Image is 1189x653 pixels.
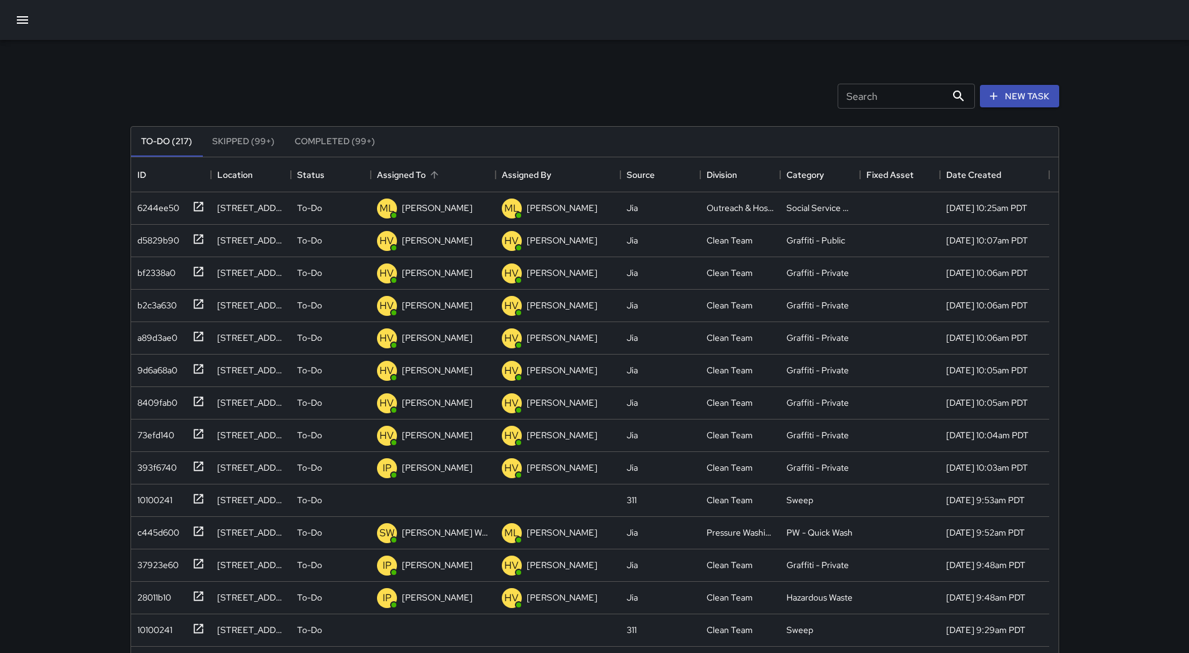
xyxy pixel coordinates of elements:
div: 8/12/2025, 10:25am PDT [946,202,1027,214]
p: HV [504,331,519,346]
p: [PERSON_NAME] [402,364,472,376]
div: 311 [627,494,637,506]
div: 37923e60 [132,554,179,571]
p: To-Do [297,559,322,571]
p: To-Do [297,202,322,214]
p: HV [379,363,394,378]
p: ML [504,526,519,541]
div: 469 Stevenson Street [217,364,285,376]
p: HV [379,266,394,281]
p: [PERSON_NAME] [527,364,597,376]
div: Location [211,157,291,192]
div: Graffiti - Public [786,234,845,247]
div: Clean Team [707,559,753,571]
p: [PERSON_NAME] [402,202,472,214]
p: IP [383,591,391,606]
p: HV [504,298,519,313]
div: 8/12/2025, 10:05am PDT [946,396,1028,409]
button: Completed (99+) [285,127,385,157]
div: Graffiti - Private [786,396,849,409]
p: [PERSON_NAME] [527,429,597,441]
div: Clean Team [707,429,753,441]
p: [PERSON_NAME] [527,461,597,474]
div: Source [627,157,655,192]
div: Jia [627,202,638,214]
div: Sweep [786,624,813,636]
p: To-Do [297,299,322,312]
div: Clean Team [707,461,753,474]
p: [PERSON_NAME] [402,591,472,604]
div: Jia [627,396,638,409]
p: To-Do [297,494,322,506]
div: 8/12/2025, 10:06am PDT [946,331,1028,344]
p: [PERSON_NAME] Weekly [402,526,489,539]
p: To-Do [297,591,322,604]
p: To-Do [297,364,322,376]
div: Assigned To [377,157,426,192]
div: Pressure Washing [707,526,774,539]
p: [PERSON_NAME] [527,202,597,214]
div: b2c3a630 [132,294,177,312]
div: 8/12/2025, 10:05am PDT [946,364,1028,376]
p: [PERSON_NAME] [402,396,472,409]
div: 1201 Market Street [217,494,285,506]
div: Jia [627,364,638,376]
div: 37 6th Street [217,267,285,279]
div: 8/12/2025, 10:07am PDT [946,234,1028,247]
p: [PERSON_NAME] [402,559,472,571]
p: HV [379,298,394,313]
p: ML [504,201,519,216]
div: 37 6th Street [217,234,285,247]
p: To-Do [297,429,322,441]
div: Assigned By [502,157,551,192]
p: To-Do [297,234,322,247]
div: Jia [627,331,638,344]
div: Graffiti - Private [786,429,849,441]
div: 476 Minna Street [217,526,285,539]
div: Source [620,157,700,192]
div: Jia [627,526,638,539]
p: HV [504,396,519,411]
div: Graffiti - Private [786,364,849,376]
div: Status [297,157,325,192]
div: 37 6th Street [217,331,285,344]
div: 113 10th Street [217,624,285,636]
p: [PERSON_NAME] [527,234,597,247]
p: HV [504,233,519,248]
div: Graffiti - Private [786,267,849,279]
p: [PERSON_NAME] [527,396,597,409]
div: Sweep [786,494,813,506]
p: [PERSON_NAME] [402,429,472,441]
p: [PERSON_NAME] [402,461,472,474]
div: 8/12/2025, 9:53am PDT [946,494,1025,506]
div: Clean Team [707,234,753,247]
div: 37 6th Street [217,299,285,312]
div: 73efd140 [132,424,174,441]
div: PW - Quick Wash [786,526,853,539]
div: Jia [627,559,638,571]
div: 311 [627,624,637,636]
button: Sort [426,166,443,184]
p: [PERSON_NAME] [402,267,472,279]
div: Date Created [940,157,1049,192]
div: 8/12/2025, 10:04am PDT [946,429,1029,441]
div: 10100241 [132,619,172,636]
div: Clean Team [707,396,753,409]
p: [PERSON_NAME] [527,526,597,539]
div: Fixed Asset [860,157,940,192]
p: [PERSON_NAME] [527,299,597,312]
div: Division [700,157,780,192]
div: Graffiti - Private [786,299,849,312]
p: To-Do [297,396,322,409]
div: 8/12/2025, 9:29am PDT [946,624,1025,636]
div: 422 Stevenson Street [217,461,285,474]
div: bf2338a0 [132,262,175,279]
div: Clean Team [707,494,753,506]
div: 8/12/2025, 10:03am PDT [946,461,1028,474]
div: 28011b10 [132,586,171,604]
p: [PERSON_NAME] [402,234,472,247]
p: HV [504,266,519,281]
div: Assigned To [371,157,496,192]
p: HV [379,233,394,248]
div: 474 Natoma Street [217,202,285,214]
